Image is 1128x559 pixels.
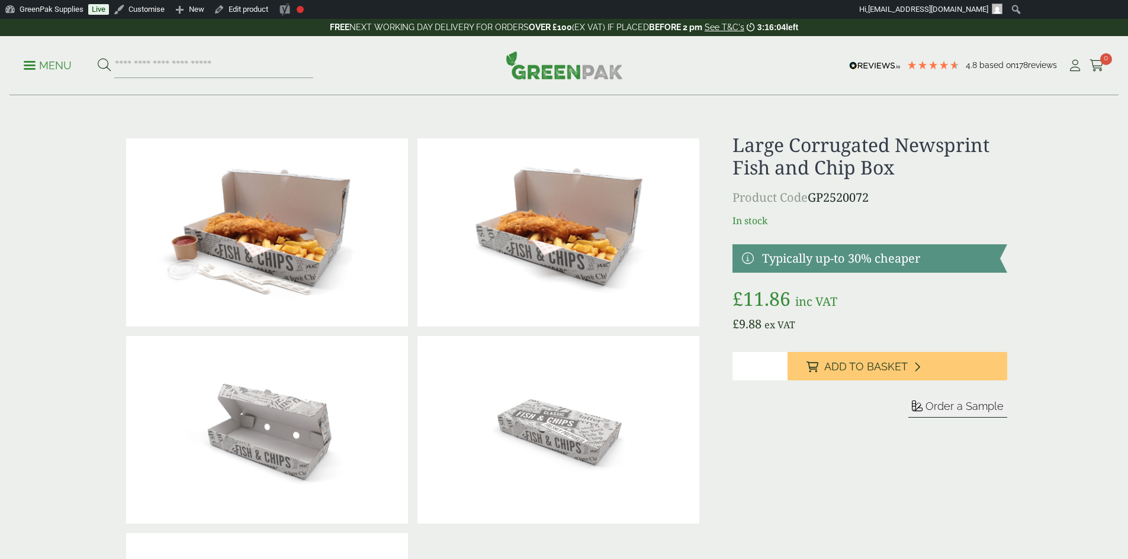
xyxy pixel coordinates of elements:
img: Large Corrugated Newsprint Fish & Chips Box With Food Variant 1 [126,138,408,327]
div: 4.78 Stars [907,60,960,70]
strong: OVER £100 [529,22,572,32]
span: reviews [1028,60,1057,70]
h1: Large Corrugated Newsprint Fish and Chip Box [732,134,1007,179]
strong: FREE [330,22,349,32]
span: Product Code [732,189,808,205]
span: £ [732,316,739,332]
span: 3:16:04 [757,22,786,32]
span: ex VAT [764,318,795,331]
div: Focus keyphrase not set [297,6,304,13]
strong: BEFORE 2 pm [649,22,702,32]
img: Large Corrugated Newsprint Fish & Chips Box Open [126,336,408,524]
i: Cart [1090,60,1104,72]
bdi: 11.86 [732,286,790,311]
img: GreenPak Supplies [506,51,623,79]
span: inc VAT [795,293,837,309]
bdi: 9.88 [732,316,761,332]
span: Order a Sample [925,400,1004,412]
span: [EMAIL_ADDRESS][DOMAIN_NAME] [868,5,988,14]
p: In stock [732,214,1007,228]
span: £ [732,286,743,311]
img: Large Corrugated Newsprint Fish & Chips Box Closed [417,336,699,524]
a: Menu [24,59,72,70]
span: Add to Basket [824,360,908,373]
p: Menu [24,59,72,73]
span: left [786,22,798,32]
span: 0 [1100,53,1112,65]
a: See T&C's [705,22,744,32]
button: Add to Basket [788,352,1007,380]
span: 4.8 [966,60,979,70]
span: 178 [1015,60,1028,70]
button: Order a Sample [908,399,1007,418]
p: GP2520072 [732,189,1007,206]
span: Based on [979,60,1015,70]
i: My Account [1068,60,1082,72]
img: REVIEWS.io [849,62,901,70]
img: Large Corrugated Newsprint Fish & Chips Box With Food [417,138,699,327]
a: Live [88,4,109,15]
a: 0 [1090,57,1104,75]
